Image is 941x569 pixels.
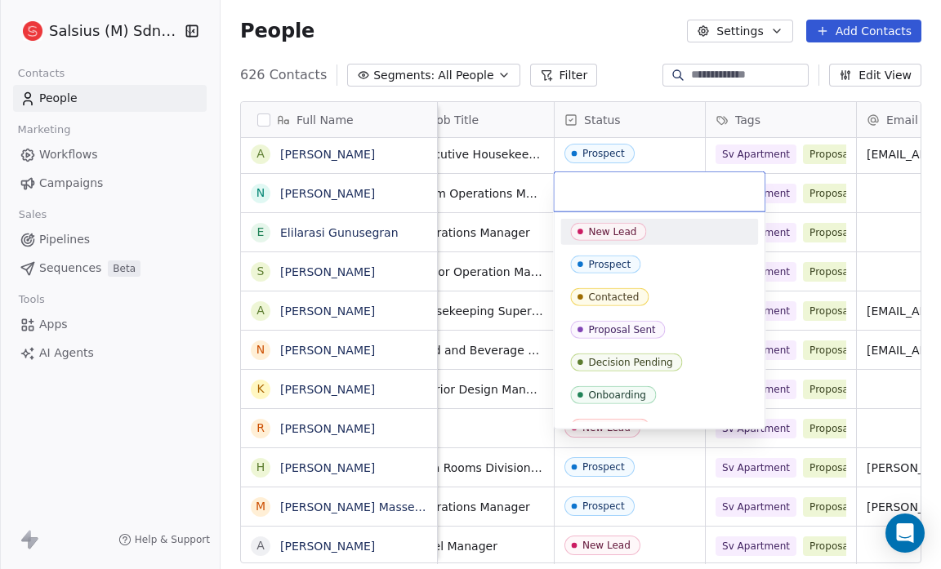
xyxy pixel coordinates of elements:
[588,259,631,270] div: Prospect
[588,324,655,336] div: Proposal Sent
[588,291,639,303] div: Contacted
[560,219,758,441] div: Suggestions
[588,357,672,368] div: Decision Pending
[588,226,636,238] div: New Lead
[588,389,646,401] div: Onboarding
